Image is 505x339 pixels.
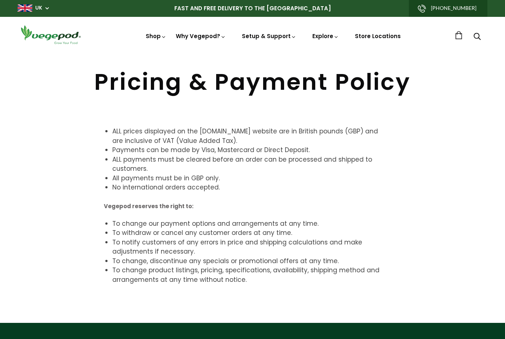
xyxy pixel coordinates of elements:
[112,257,401,266] li: To change, discontinue any specials or promotional offers at any time.
[312,32,339,40] a: Explore
[112,127,401,145] li: ALL prices displayed on the [DOMAIN_NAME] website are in British pounds (GBP) and are inclusive o...
[112,219,401,229] li: To change our payment options and arrangements at any time.
[112,174,401,183] li: All payments must be in GBP only.
[112,155,401,174] li: ALL payments must be cleared before an order can be processed and shipped to customers.
[35,4,42,12] a: UK
[112,238,401,257] li: To notify customers of any errors in price and shipping calculations and make adjustments if nece...
[146,32,166,40] a: Shop
[112,145,401,155] li: Payments can be made by Visa, Mastercard or Direct Deposit.
[112,183,401,192] li: No international orders accepted.
[104,202,193,210] strong: Vegepod reserves the right to:
[112,266,401,284] li: To change product listings, pricing, specifications, availability, shipping method and arrangemen...
[473,33,481,41] a: Search
[355,32,401,40] a: Store Locations
[242,32,296,40] a: Setup & Support
[176,32,226,40] a: Why Vegepod?
[18,71,487,93] h1: Pricing & Payment Policy
[112,228,401,238] li: To withdraw or cancel any customer orders at any time.
[18,24,84,45] img: Vegepod
[18,4,32,12] img: gb_large.png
